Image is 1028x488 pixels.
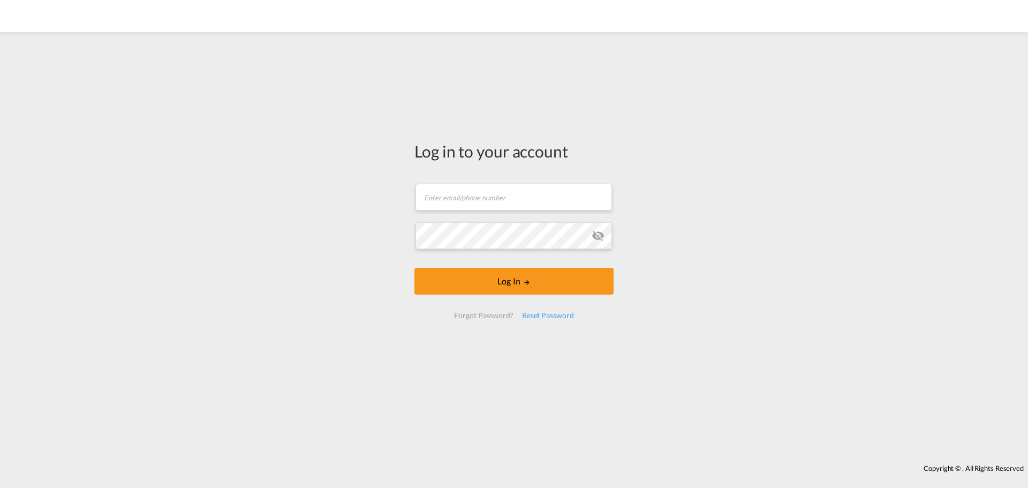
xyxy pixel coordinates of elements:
[414,140,614,162] div: Log in to your account
[415,184,612,211] input: Enter email/phone number
[518,306,578,325] div: Reset Password
[592,229,604,242] md-icon: icon-eye-off
[414,268,614,295] button: LOGIN
[450,306,517,325] div: Forgot Password?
